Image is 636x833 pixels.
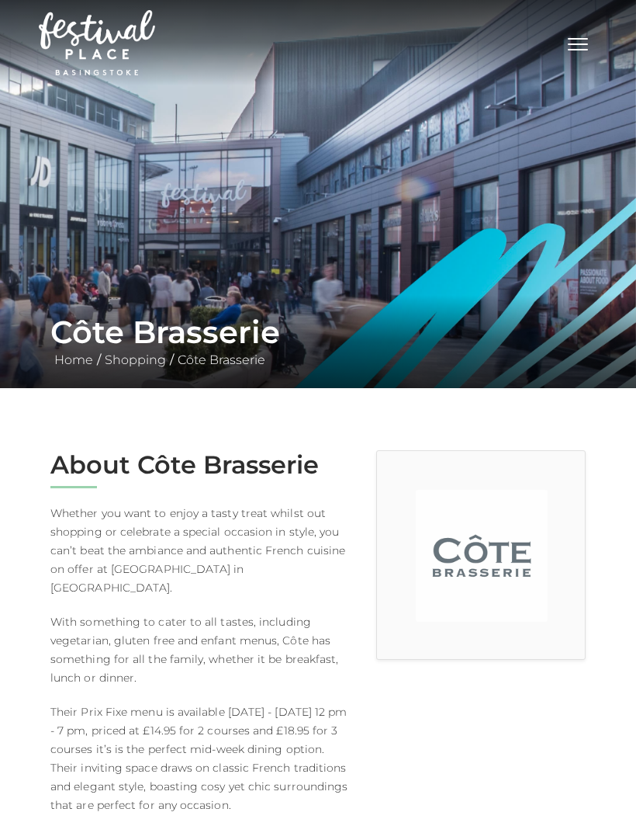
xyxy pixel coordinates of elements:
[101,352,170,367] a: Shopping
[558,31,597,54] button: Toggle navigation
[50,613,353,687] p: With something to cater to all tastes, including vegetarian, gluten free and enfant menus, Côte h...
[50,450,353,480] h2: About Côte Brasserie
[50,314,586,351] h1: Côte Brasserie
[39,10,155,75] img: Festival Place Logo
[174,352,269,367] a: Côte Brasserie
[50,352,97,367] a: Home
[50,504,353,597] p: Whether you want to enjoy a tasty treat whilst out shopping or celebrate a special occasion in st...
[50,703,353,814] p: Their Prix Fixe menu is available [DATE] - [DATE] 12 pm - 7 pm, priced at £14.95 for 2 courses an...
[39,314,597,370] div: / /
